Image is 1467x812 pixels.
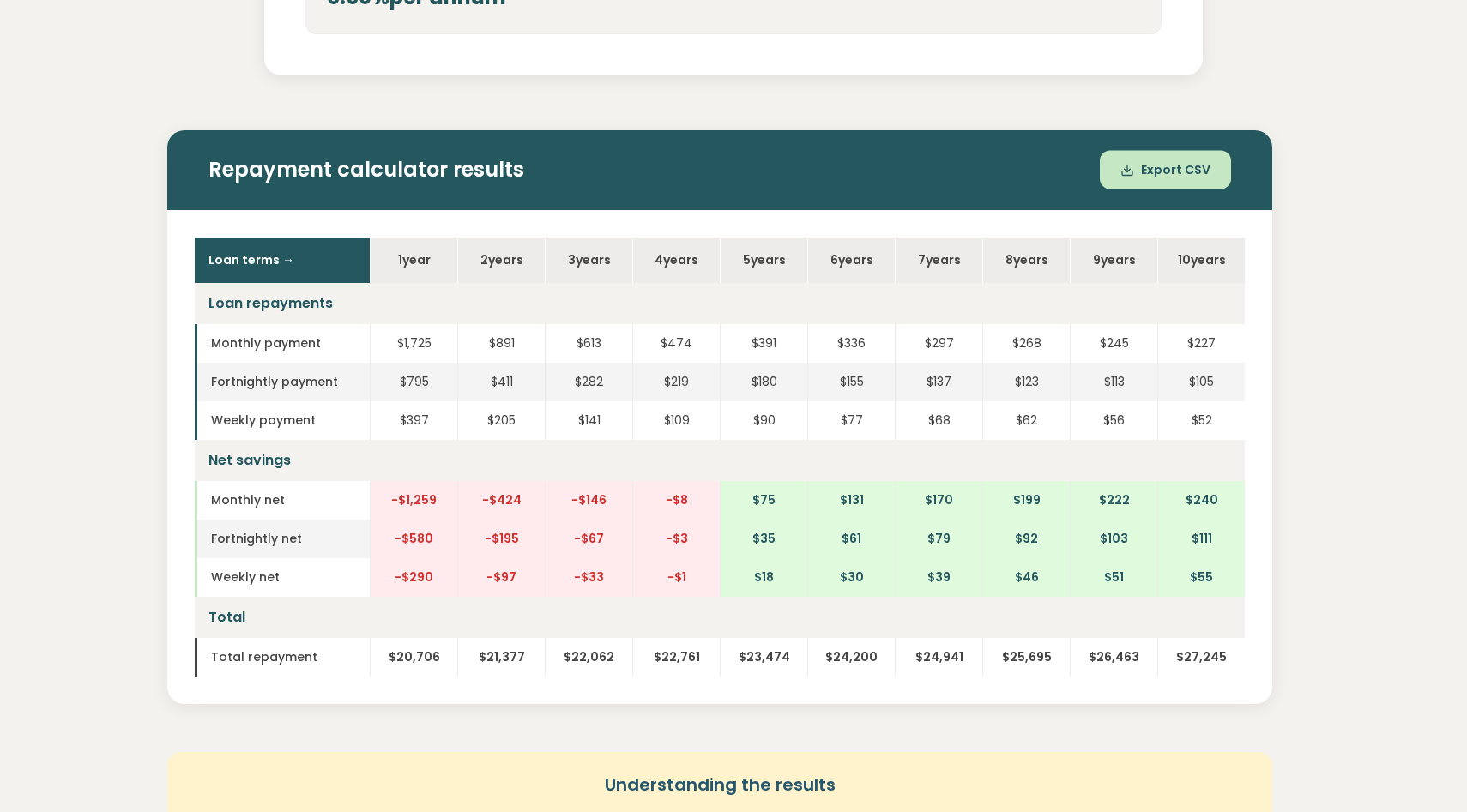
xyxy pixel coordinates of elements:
td: $26,463 [1070,638,1157,677]
td: Total [195,597,1245,638]
td: $131 [807,481,895,520]
td: -$146 [545,481,632,520]
td: $24,941 [895,638,982,677]
th: 3 year s [545,238,632,283]
td: -$1,259 [370,481,457,520]
td: $137 [895,363,982,401]
td: -$580 [370,520,457,558]
td: -$3 [632,520,720,558]
td: $24,200 [807,638,895,677]
td: $23,474 [720,638,807,677]
td: $22,062 [545,638,632,677]
th: 5 year s [720,238,807,283]
td: -$424 [457,481,545,520]
td: -$195 [457,520,545,558]
td: $39 [895,558,982,597]
th: 2 year s [457,238,545,283]
td: -$290 [370,558,457,597]
td: $79 [895,520,982,558]
td: $170 [895,481,982,520]
th: Loan terms → [195,238,370,283]
h2: Repayment calculator results [208,158,1231,183]
td: -$1 [632,558,720,597]
td: $205 [457,401,545,440]
td: $474 [632,324,720,363]
td: $227 [1157,324,1245,363]
td: $18 [720,558,807,597]
td: $240 [1157,481,1245,520]
td: $297 [895,324,982,363]
td: $35 [720,520,807,558]
th: 10 year s [1157,238,1245,283]
td: $103 [1070,520,1157,558]
td: $795 [370,363,457,401]
td: $397 [370,401,457,440]
td: $25,695 [982,638,1070,677]
td: $219 [632,363,720,401]
td: $268 [982,324,1070,363]
td: $155 [807,363,895,401]
td: Monthly net [195,481,370,520]
td: $21,377 [457,638,545,677]
td: $55 [1157,558,1245,597]
td: $613 [545,324,632,363]
td: Total repayment [195,638,370,677]
td: $113 [1070,363,1157,401]
td: -$97 [457,558,545,597]
td: $141 [545,401,632,440]
td: $1,725 [370,324,457,363]
td: Fortnightly payment [195,363,370,401]
td: $22,761 [632,638,720,677]
td: $61 [807,520,895,558]
td: $68 [895,401,982,440]
td: -$8 [632,481,720,520]
td: $109 [632,401,720,440]
td: $30 [807,558,895,597]
td: $62 [982,401,1070,440]
td: $245 [1070,324,1157,363]
td: Fortnightly net [195,520,370,558]
td: $90 [720,401,807,440]
button: Export CSV [1100,151,1231,189]
h5: Understanding the results [188,773,1252,797]
td: $222 [1070,481,1157,520]
th: 9 year s [1070,238,1157,283]
td: Net savings [195,440,1245,481]
td: $51 [1070,558,1157,597]
td: $56 [1070,401,1157,440]
td: $336 [807,324,895,363]
td: $27,245 [1157,638,1245,677]
th: 7 year s [895,238,982,283]
td: -$67 [545,520,632,558]
th: 6 year s [807,238,895,283]
th: 1 year [370,238,457,283]
td: $20,706 [370,638,457,677]
td: $52 [1157,401,1245,440]
td: $92 [982,520,1070,558]
th: 4 year s [632,238,720,283]
td: $891 [457,324,545,363]
td: Weekly payment [195,401,370,440]
td: $77 [807,401,895,440]
td: $111 [1157,520,1245,558]
th: 8 year s [982,238,1070,283]
td: $123 [982,363,1070,401]
td: Weekly net [195,558,370,597]
td: $180 [720,363,807,401]
td: $75 [720,481,807,520]
td: -$33 [545,558,632,597]
td: $391 [720,324,807,363]
td: $199 [982,481,1070,520]
td: $105 [1157,363,1245,401]
td: $282 [545,363,632,401]
td: $411 [457,363,545,401]
td: Loan repayments [195,283,1245,324]
td: $46 [982,558,1070,597]
td: Monthly payment [195,324,370,363]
